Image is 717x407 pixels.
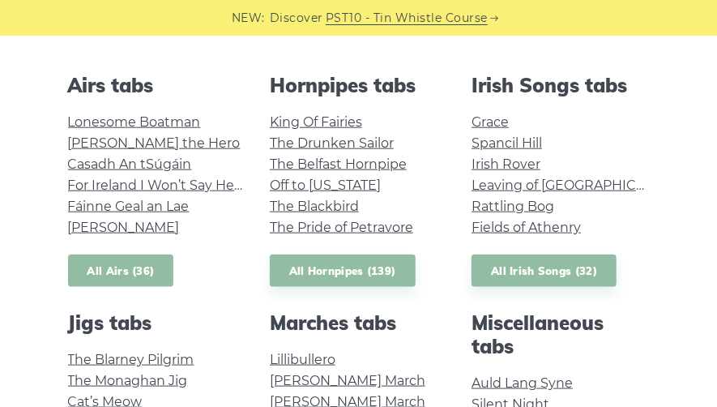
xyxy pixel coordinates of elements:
a: [PERSON_NAME] the Hero [68,135,241,151]
a: Fáinne Geal an Lae [68,199,190,214]
a: King Of Fairies [270,114,362,130]
a: All Hornpipes (139) [270,255,416,288]
a: PST10 - Tin Whistle Course [326,9,488,28]
span: Discover [270,9,323,28]
a: For Ireland I Won’t Say Her Name [68,178,283,193]
h2: Marches tabs [270,311,447,335]
a: All Airs (36) [68,255,174,288]
a: Irish Rover [472,156,540,172]
a: Spancil Hill [472,135,542,151]
h2: Airs tabs [68,74,245,97]
a: The Blackbird [270,199,359,214]
a: The Drunken Sailor [270,135,394,151]
a: [PERSON_NAME] [68,220,180,235]
a: Leaving of [GEOGRAPHIC_DATA] [472,178,681,193]
a: The Blarney Pilgrim [68,352,194,367]
a: [PERSON_NAME] March [270,373,425,388]
a: All Irish Songs (32) [472,255,617,288]
h2: Miscellaneous tabs [472,311,649,358]
a: Grace [472,114,509,130]
a: Rattling Bog [472,199,554,214]
a: The Pride of Petravore [270,220,413,235]
h2: Irish Songs tabs [472,74,649,97]
a: Lonesome Boatman [68,114,201,130]
span: NEW: [232,9,265,28]
a: The Monaghan Jig [68,373,188,388]
a: Off to [US_STATE] [270,178,381,193]
a: Auld Lang Syne [472,375,573,391]
h2: Hornpipes tabs [270,74,447,97]
a: Fields of Athenry [472,220,581,235]
a: Lillibullero [270,352,335,367]
a: Casadh An tSúgáin [68,156,192,172]
a: The Belfast Hornpipe [270,156,407,172]
h2: Jigs tabs [68,311,245,335]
